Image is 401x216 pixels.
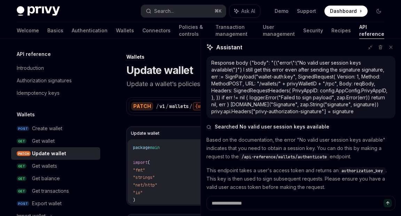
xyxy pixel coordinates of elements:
a: PATCHUpdate wallet [11,147,100,160]
div: Search... [154,7,174,15]
span: GET [17,176,26,181]
div: Idempotency keys [17,89,60,97]
a: Recipes [331,22,351,39]
span: ⌘ K [214,8,222,14]
a: Welcome [17,22,39,39]
span: Assistant [216,43,242,51]
span: package [133,145,150,150]
a: GETGet balance [11,172,100,185]
span: GET [17,189,26,194]
div: PATCH [131,102,153,110]
a: Wallets [116,22,134,39]
span: io [135,190,140,196]
span: Update wallet [131,131,159,136]
span: " [143,167,145,173]
a: Introduction [11,62,100,74]
span: GET [17,139,26,144]
p: Update a wallet’s policies or authorization key configuration. [126,79,388,89]
a: POSTExport wallet [11,197,100,210]
a: Authorization signatures [11,74,100,87]
div: Get transactions [32,187,69,195]
a: GETGet wallet [11,135,100,147]
h1: Update wallet [126,64,193,76]
div: Get wallets [32,162,57,170]
span: " [133,190,135,196]
div: Wallets [126,53,388,60]
span: authorization_key [341,168,383,174]
a: Support [297,8,316,15]
a: User management [263,22,295,39]
span: Ask AI [241,8,255,15]
p: This endpoint takes a user's access token and returns an . This key is then used to sign subseque... [206,166,395,191]
a: Idempotency keys [11,87,100,99]
button: Searched No valid user session keys available [206,123,395,130]
a: POSTCreate wallet [11,122,100,135]
span: main [150,145,160,150]
span: strings [135,175,152,180]
div: Response body {"body": "{\"error\":\"No valid user session keys available\"}"} I still get this e... [211,59,391,115]
a: GETGet transactions [11,185,100,197]
span: import [133,160,148,165]
span: " [133,182,135,188]
a: Connectors [142,22,171,39]
button: Search...⌘K [141,5,226,17]
div: {wallet_id} [193,102,228,110]
span: POST [17,201,29,206]
a: Dashboard [324,6,368,17]
a: Security [303,22,323,39]
span: Dashboard [330,8,357,15]
div: v1 [159,103,165,110]
span: fmt [135,167,143,173]
div: Get balance [32,174,60,183]
div: Update wallet [32,149,66,158]
span: " [133,167,135,173]
span: " [155,182,157,188]
span: POST [17,126,29,131]
button: Toggle dark mode [373,6,384,17]
div: Create wallet [32,124,62,133]
span: " [133,175,135,180]
div: Get wallet [32,137,55,145]
span: " [152,175,155,180]
span: ) [133,197,135,203]
p: Based on the documentation, the error "No valid user session keys available" indicates that you n... [206,136,395,161]
h5: Wallets [17,110,35,119]
span: ( [148,160,150,165]
button: Send message [384,199,392,207]
span: " [140,190,143,196]
h5: API reference [17,50,51,58]
a: Demo [275,8,289,15]
span: GET [17,164,26,169]
div: Authorization signatures [17,76,72,85]
a: GETGet wallets [11,160,100,172]
a: Transaction management [215,22,254,39]
div: / [156,103,159,110]
a: Policies & controls [179,22,207,39]
img: dark logo [17,6,60,16]
span: /api-reference/wallets/authenticate [242,154,327,160]
a: API reference [359,22,384,39]
div: Export wallet [32,199,62,208]
div: wallets [169,103,189,110]
span: net/http [135,182,155,188]
span: PATCH [17,151,31,156]
a: Basics [47,22,63,39]
div: / [189,103,192,110]
button: Ask AI [229,5,260,17]
div: / [166,103,168,110]
div: Introduction [17,64,44,72]
span: Searched No valid user session keys available [215,123,329,130]
a: Authentication [72,22,108,39]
